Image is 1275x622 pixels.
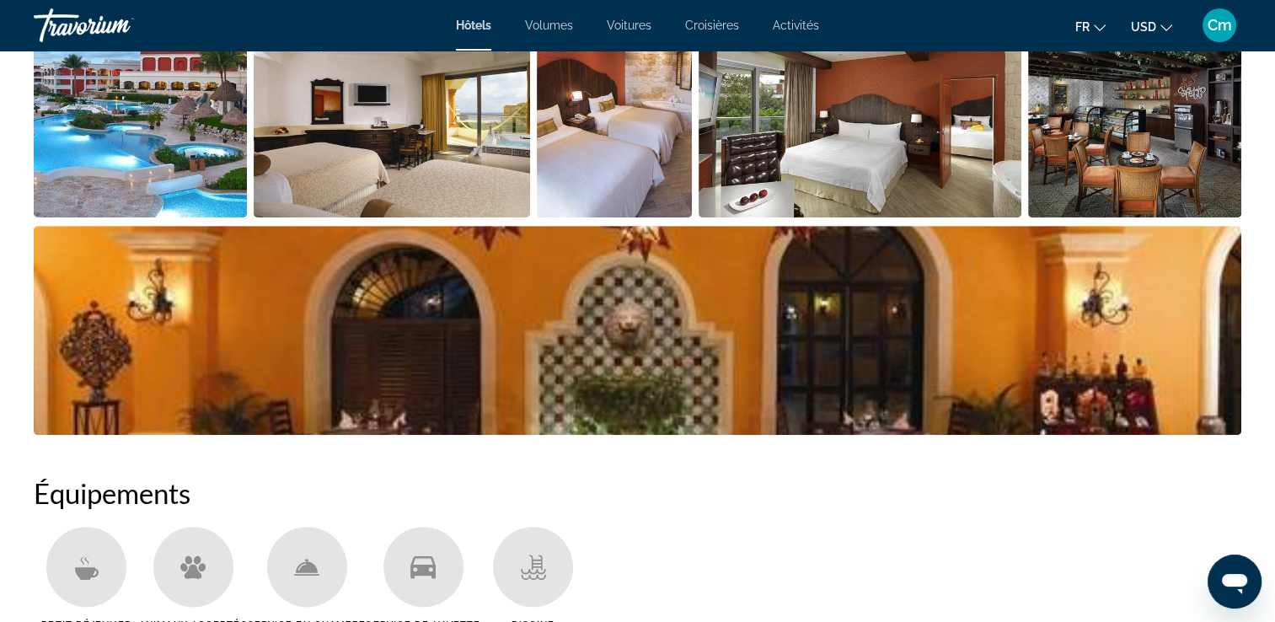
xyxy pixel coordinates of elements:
button: Ouvrir le curseur d’image en plein écran [1028,8,1241,218]
button: Ouvrir le curseur d’image en plein écran [699,8,1021,218]
a: Croisières [685,19,739,32]
a: Voitures [607,19,651,32]
button: Ouvrir le curseur d’image en plein écran [34,225,1241,436]
button: Menu utilisateur [1197,8,1241,43]
span: Cm [1208,17,1232,34]
iframe: Bouton de lancement de la fenêtre de messagerie [1208,555,1262,609]
a: Volumes [525,19,573,32]
button: Ouvrir le curseur d’image en plein écran [34,8,247,218]
a: Travorium [34,3,202,47]
button: Changer de devise [1131,14,1172,39]
button: Changer la langue [1075,14,1106,39]
span: Fr [1075,20,1090,34]
button: Ouvrir le curseur d’image en plein écran [254,8,530,218]
span: USD [1131,20,1156,34]
a: Activités [773,19,819,32]
button: Ouvrir le curseur d’image en plein écran [537,8,691,218]
a: Hôtels [456,19,491,32]
h2: Équipements [34,476,1241,510]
